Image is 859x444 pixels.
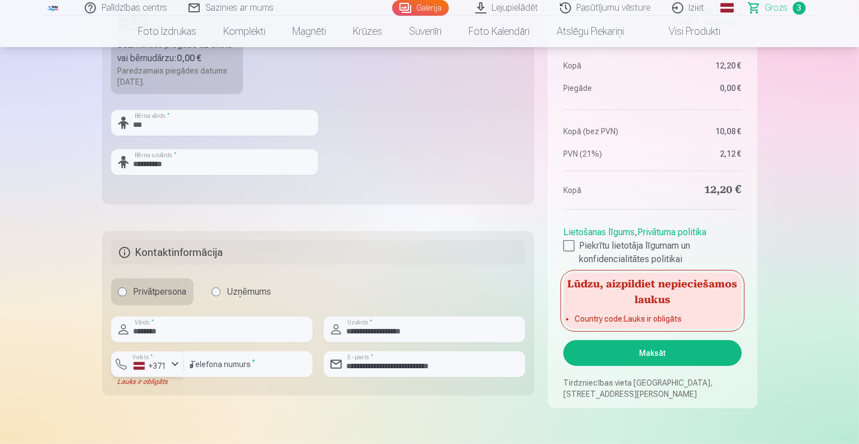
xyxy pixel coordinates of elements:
[563,239,741,266] label: Piekrītu lietotāja līgumam un konfidencialitātes politikai
[658,60,742,71] dd: 12,20 €
[658,126,742,137] dd: 10,08 €
[396,16,456,47] a: Suvenīri
[118,38,237,65] div: Bezmaksas piegāde uz skolu vai bērnudārzu :
[765,1,788,15] span: Grozs
[456,16,544,47] a: Foto kalendāri
[210,16,279,47] a: Komplekti
[118,65,237,88] div: Paredzamais piegādes datums [DATE].
[129,353,157,361] label: Valsts
[177,53,202,63] b: 0,00 €
[205,278,278,305] label: Uzņēmums
[563,377,741,400] p: Tirdzniecības vieta [GEOGRAPHIC_DATA], [STREET_ADDRESS][PERSON_NAME]
[111,240,526,265] h5: Kontaktinformācija
[563,340,741,366] button: Maksāt
[658,83,742,94] dd: 0,00 €
[563,148,647,159] dt: PVN (21%)
[637,227,706,237] a: Privātuma politika
[134,360,167,372] div: +371
[658,182,742,198] dd: 12,20 €
[563,83,647,94] dt: Piegāde
[638,16,734,47] a: Visi produkti
[563,221,741,266] div: ,
[340,16,396,47] a: Krūzes
[563,182,647,198] dt: Kopā
[111,278,194,305] label: Privātpersona
[118,287,127,296] input: Privātpersona
[47,4,59,11] img: /fa1
[793,2,806,15] span: 3
[563,273,741,309] h5: Lūdzu, aizpildiet nepieciešamos laukus
[563,60,647,71] dt: Kopā
[111,377,184,386] div: Lauks ir obligāts
[544,16,638,47] a: Atslēgu piekariņi
[212,287,221,296] input: Uzņēmums
[125,16,210,47] a: Foto izdrukas
[563,126,647,137] dt: Kopā (bez PVN)
[111,351,184,377] button: Valsts*+371
[563,227,635,237] a: Lietošanas līgums
[658,148,742,159] dd: 2,12 €
[575,313,730,324] li: Country code : Lauks ir obligāts
[279,16,340,47] a: Magnēti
